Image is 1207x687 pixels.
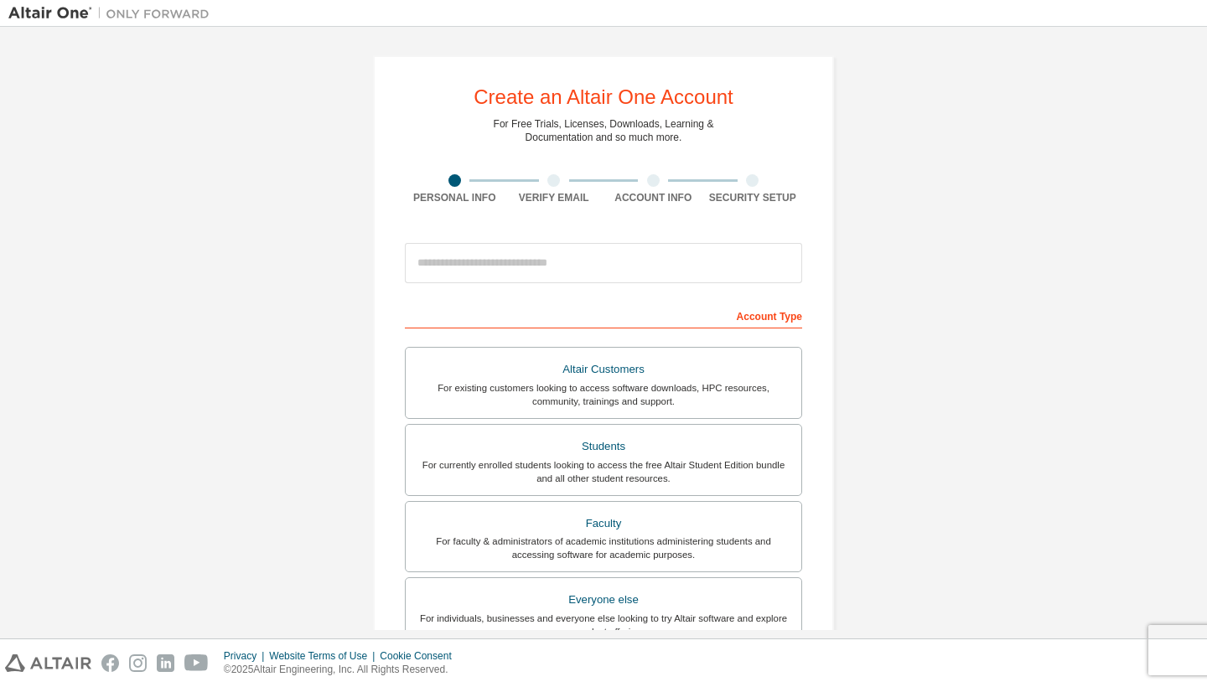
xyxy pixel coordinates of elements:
[416,435,791,458] div: Students
[405,191,505,204] div: Personal Info
[416,381,791,408] div: For existing customers looking to access software downloads, HPC resources, community, trainings ...
[416,512,791,535] div: Faculty
[405,302,802,328] div: Account Type
[224,663,462,677] p: © 2025 Altair Engineering, Inc. All Rights Reserved.
[5,654,91,672] img: altair_logo.svg
[101,654,119,672] img: facebook.svg
[157,654,174,672] img: linkedin.svg
[416,588,791,612] div: Everyone else
[703,191,803,204] div: Security Setup
[416,535,791,561] div: For faculty & administrators of academic institutions administering students and accessing softwa...
[380,649,461,663] div: Cookie Consent
[129,654,147,672] img: instagram.svg
[184,654,209,672] img: youtube.svg
[505,191,604,204] div: Verify Email
[494,117,714,144] div: For Free Trials, Licenses, Downloads, Learning & Documentation and so much more.
[224,649,269,663] div: Privacy
[416,358,791,381] div: Altair Customers
[416,612,791,638] div: For individuals, businesses and everyone else looking to try Altair software and explore our prod...
[416,458,791,485] div: For currently enrolled students looking to access the free Altair Student Edition bundle and all ...
[8,5,218,22] img: Altair One
[474,87,733,107] div: Create an Altair One Account
[269,649,380,663] div: Website Terms of Use
[603,191,703,204] div: Account Info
